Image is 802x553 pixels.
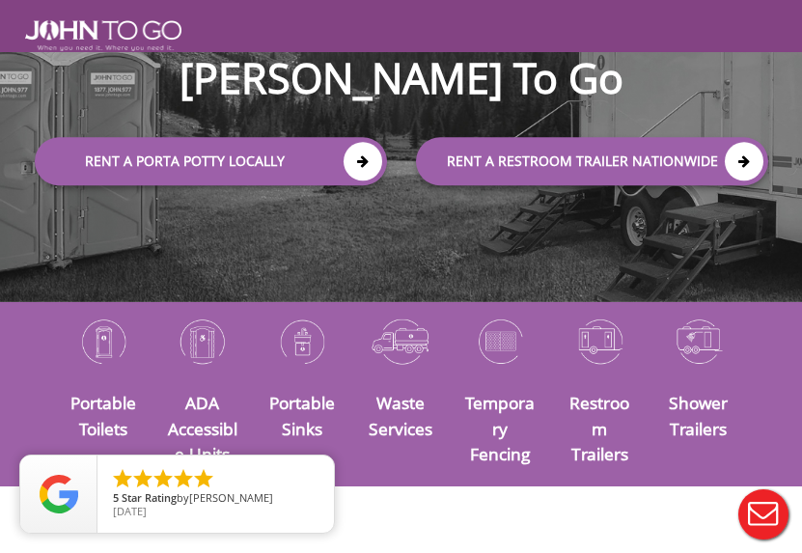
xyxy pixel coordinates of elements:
li:  [152,467,175,490]
img: Restroom-Trailers-icon_N.png [565,314,635,369]
img: ADA-Accessible-Units-icon_N.png [167,314,237,369]
span: [DATE] [113,504,147,518]
li:  [172,467,195,490]
span: Star Rating [122,490,177,505]
a: Temporary Fencing [465,391,535,465]
a: ADA Accessible Units [168,391,237,465]
img: Portable-Toilets-icon_N.png [69,314,139,369]
img: Shower-Trailers-icon_N.png [664,314,734,369]
span: [PERSON_NAME] [189,490,273,505]
span: by [113,492,318,506]
li:  [131,467,154,490]
img: Portable-Sinks-icon_N.png [266,314,337,369]
a: Waste Services [369,391,432,439]
img: JOHN to go [25,20,181,51]
a: Shower Trailers [669,391,728,439]
span: 5 [113,490,119,505]
a: Rent a Porta Potty Locally [35,137,387,185]
a: rent a RESTROOM TRAILER Nationwide [416,137,768,185]
button: Live Chat [725,476,802,553]
img: Temporary-Fencing-cion_N.png [465,314,536,369]
li:  [111,467,134,490]
li:  [192,467,215,490]
a: Restroom Trailers [569,391,629,465]
a: Portable Toilets [70,391,136,439]
a: Portable Sinks [269,391,335,439]
img: Review Rating [40,475,78,513]
img: Waste-Services-icon_N.png [366,314,436,369]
